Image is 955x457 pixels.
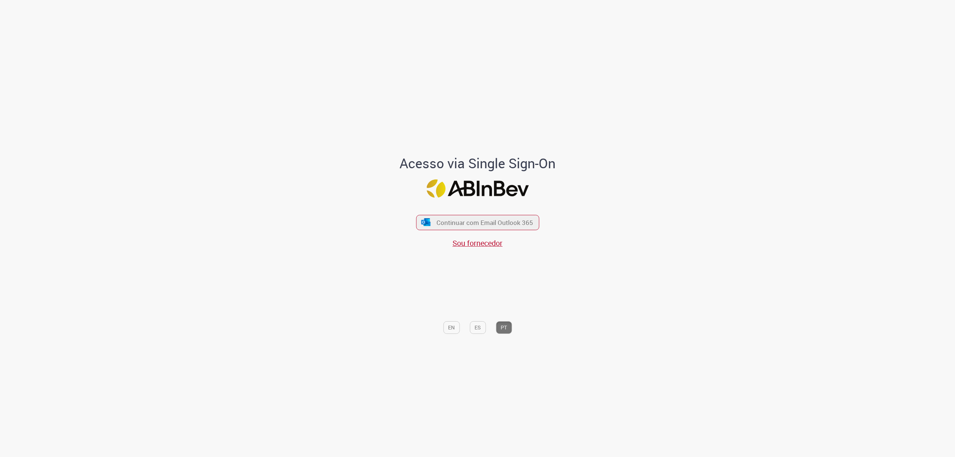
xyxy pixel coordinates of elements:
img: Logo ABInBev [426,179,529,198]
span: Continuar com Email Outlook 365 [436,218,533,227]
button: PT [496,321,512,334]
button: ícone Azure/Microsoft 360 Continuar com Email Outlook 365 [416,215,539,230]
img: ícone Azure/Microsoft 360 [421,218,431,226]
a: Sou fornecedor [453,238,502,248]
button: ES [470,321,486,334]
button: EN [443,321,460,334]
h1: Acesso via Single Sign-On [374,156,581,171]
